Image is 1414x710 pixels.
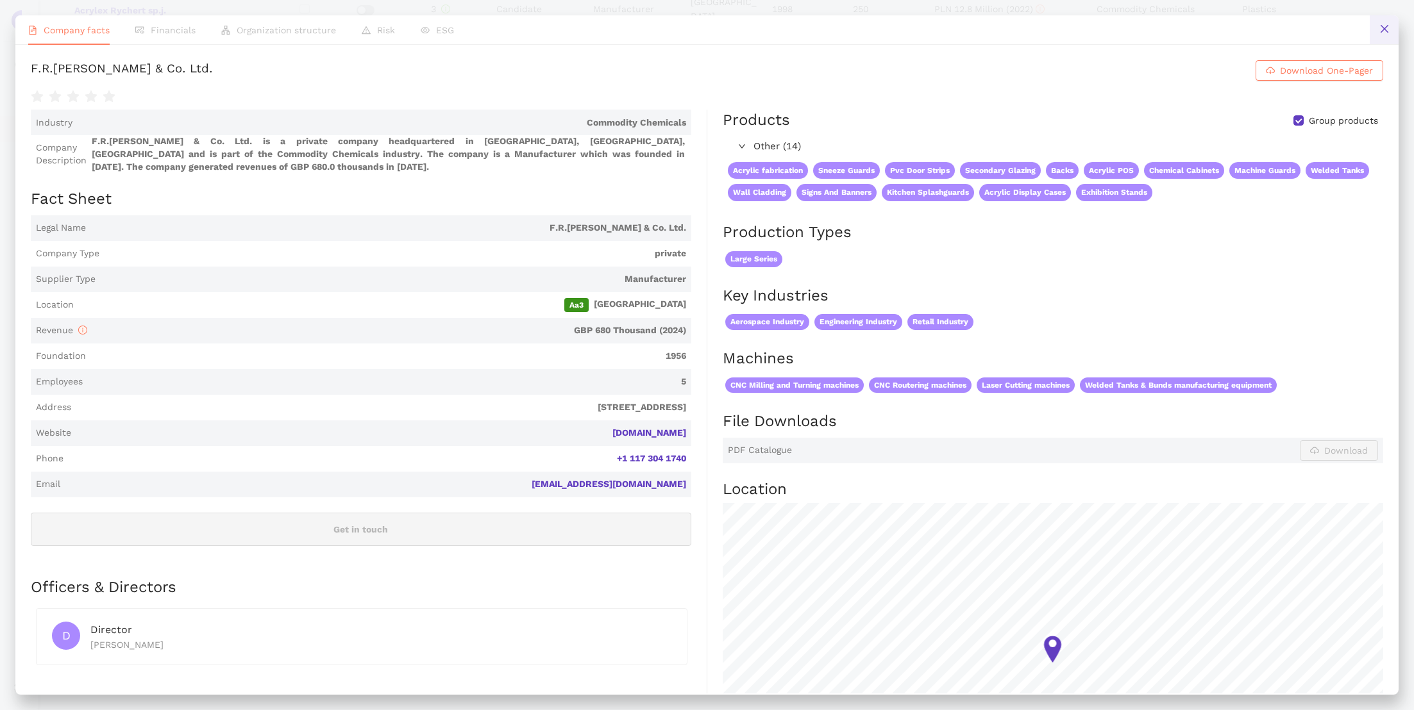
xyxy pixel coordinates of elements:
span: warning [362,26,371,35]
span: star [31,90,44,103]
span: Kitchen Splashguards [882,184,974,201]
span: star [67,90,80,103]
span: Organization structure [237,25,336,35]
span: Welded Tanks [1306,162,1369,179]
span: Email [36,478,60,491]
span: Location [36,299,74,311]
span: eye [421,26,430,35]
span: Acrylic POS [1084,162,1139,179]
span: Phone [36,452,63,465]
span: close [1379,24,1390,34]
button: cloud-downloadDownload One-Pager [1256,60,1383,81]
span: Other (14) [753,139,1377,154]
span: Foundation [36,350,86,363]
span: Acrylic Display Cases [979,184,1071,201]
span: ESG [436,25,454,35]
span: fund-view [135,26,144,35]
span: Sneeze Guards [813,162,880,179]
span: [GEOGRAPHIC_DATA] [79,298,686,312]
span: [STREET_ADDRESS] [76,401,686,414]
span: CNC Routering machines [869,377,972,393]
span: star [103,90,115,103]
div: Other (14) [723,136,1382,157]
h2: Location [723,479,1383,500]
span: 1956 [91,350,686,363]
span: info-circle [78,326,87,334]
h2: Key Industries [723,285,1383,307]
span: Aa3 [564,298,589,312]
div: [PERSON_NAME] [90,638,671,652]
span: Group products [1304,115,1383,128]
span: Laser Cutting machines [977,377,1075,393]
span: PDF Catalogue [728,444,792,457]
span: right [738,142,746,150]
span: star [49,90,62,103]
span: Risk [377,25,395,35]
span: Aerospace Industry [725,314,809,330]
span: CNC Milling and Turning machines [725,377,864,393]
span: Company Type [36,247,99,260]
h2: Fact Sheet [31,188,691,210]
span: Employees [36,376,83,388]
span: Welded Tanks & Bunds manufacturing equipment [1080,377,1277,393]
span: F.R.[PERSON_NAME] & Co. Ltd. [91,222,686,235]
span: Company facts [44,25,110,35]
span: F.R.[PERSON_NAME] & Co. Ltd. is a private company headquartered in [GEOGRAPHIC_DATA], [GEOGRAPHIC... [92,135,686,173]
span: Pvc Door Strips [885,162,955,179]
h2: File Downloads [723,411,1383,433]
h2: Officers & Directors [31,577,691,599]
span: cloud-download [1266,66,1275,76]
span: GBP 680 Thousand (2024) [92,324,686,337]
span: Manufacturer [101,273,686,286]
span: Director [90,623,132,636]
span: Secondary Glazing [960,162,1041,179]
div: F.R.[PERSON_NAME] & Co. Ltd. [31,60,213,81]
span: Address [36,401,71,414]
span: Financials [151,25,196,35]
span: Chemical Cabinets [1144,162,1224,179]
span: Retail Industry [907,314,973,330]
span: Company Description [36,142,87,167]
span: apartment [221,26,230,35]
span: Acrylic fabrication [728,162,808,179]
span: Signs And Banners [796,184,877,201]
span: Download One-Pager [1280,63,1373,78]
span: Commodity Chemicals [78,117,686,129]
span: Backs [1046,162,1079,179]
span: Engineering Industry [814,314,902,330]
span: Supplier Type [36,273,96,286]
h2: Machines [723,348,1383,370]
span: private [105,247,686,260]
span: Wall Cladding [728,184,791,201]
span: Machine Guards [1229,162,1300,179]
span: Legal Name [36,222,86,235]
button: close [1370,15,1399,44]
span: Revenue [36,325,87,335]
span: star [85,90,97,103]
h2: Production Types [723,222,1383,244]
span: Large Series [725,251,782,267]
span: Exhibition Stands [1076,184,1152,201]
span: Industry [36,117,72,129]
div: Products [723,110,790,131]
span: D [62,622,71,650]
span: 5 [88,376,686,388]
span: Website [36,427,71,440]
